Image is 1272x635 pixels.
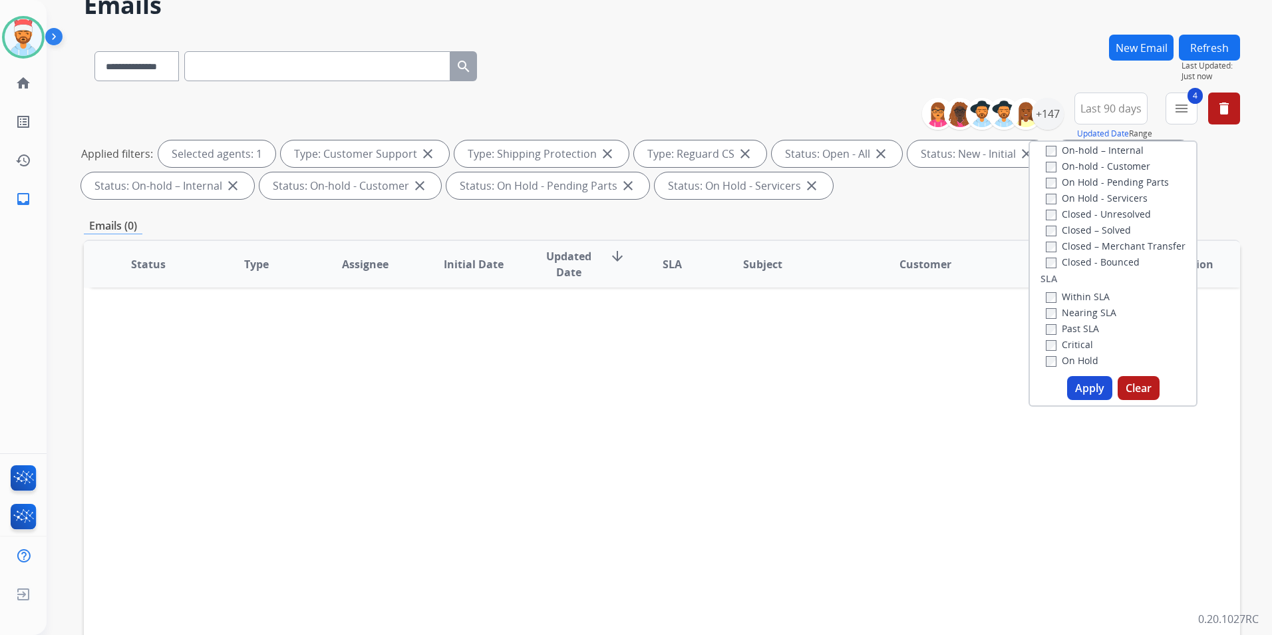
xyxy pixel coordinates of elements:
[1198,611,1259,627] p: 0.20.1027RC
[1074,93,1148,124] button: Last 90 days
[1077,128,1129,139] button: Updated Date
[1046,306,1116,319] label: Nearing SLA
[1118,376,1160,400] button: Clear
[1182,71,1240,82] span: Just now
[446,172,649,199] div: Status: On Hold - Pending Parts
[1046,146,1056,156] input: On-hold – Internal
[158,140,275,167] div: Selected agents: 1
[81,146,153,162] p: Applied filters:
[743,256,782,272] span: Subject
[454,140,629,167] div: Type: Shipping Protection
[281,140,449,167] div: Type: Customer Support
[1046,144,1144,156] label: On-hold – Internal
[873,146,889,162] mat-icon: close
[1046,340,1056,351] input: Critical
[225,178,241,194] mat-icon: close
[15,152,31,168] mat-icon: history
[1166,93,1197,124] button: 4
[772,140,902,167] div: Status: Open - All
[1046,256,1140,268] label: Closed - Bounced
[737,146,753,162] mat-icon: close
[1046,242,1056,252] input: Closed – Merchant Transfer
[1046,322,1099,335] label: Past SLA
[1046,292,1056,303] input: Within SLA
[444,256,504,272] span: Initial Date
[5,19,42,56] img: avatar
[1077,128,1152,139] span: Range
[1046,178,1056,188] input: On Hold - Pending Parts
[1046,258,1056,268] input: Closed - Bounced
[1046,192,1148,204] label: On Hold - Servicers
[634,140,766,167] div: Type: Reguard CS
[1046,176,1169,188] label: On Hold - Pending Parts
[15,114,31,130] mat-icon: list_alt
[244,256,269,272] span: Type
[1179,35,1240,61] button: Refresh
[1046,208,1151,220] label: Closed - Unresolved
[1046,370,1092,383] label: Closed
[1109,35,1174,61] button: New Email
[1046,224,1131,236] label: Closed – Solved
[131,256,166,272] span: Status
[1080,106,1142,111] span: Last 90 days
[420,146,436,162] mat-icon: close
[84,218,142,234] p: Emails (0)
[81,172,254,199] div: Status: On-hold – Internal
[1046,226,1056,236] input: Closed – Solved
[259,172,441,199] div: Status: On-hold - Customer
[1046,160,1150,172] label: On-hold - Customer
[1046,308,1056,319] input: Nearing SLA
[609,248,625,264] mat-icon: arrow_downward
[1046,210,1056,220] input: Closed - Unresolved
[1019,146,1034,162] mat-icon: close
[15,75,31,91] mat-icon: home
[539,248,599,280] span: Updated Date
[15,191,31,207] mat-icon: inbox
[620,178,636,194] mat-icon: close
[1188,88,1203,104] span: 4
[663,256,682,272] span: SLA
[1182,61,1240,71] span: Last Updated:
[1032,98,1064,130] div: +147
[899,256,951,272] span: Customer
[1046,354,1098,367] label: On Hold
[412,178,428,194] mat-icon: close
[1040,272,1057,286] label: SLA
[907,140,1048,167] div: Status: New - Initial
[1046,338,1093,351] label: Critical
[1174,101,1190,116] mat-icon: menu
[1046,194,1056,204] input: On Hold - Servicers
[655,172,833,199] div: Status: On Hold - Servicers
[804,178,820,194] mat-icon: close
[1046,162,1056,172] input: On-hold - Customer
[1046,324,1056,335] input: Past SLA
[1046,356,1056,367] input: On Hold
[1067,376,1112,400] button: Apply
[1046,240,1186,252] label: Closed – Merchant Transfer
[1046,290,1110,303] label: Within SLA
[599,146,615,162] mat-icon: close
[456,59,472,75] mat-icon: search
[1216,101,1232,116] mat-icon: delete
[342,256,389,272] span: Assignee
